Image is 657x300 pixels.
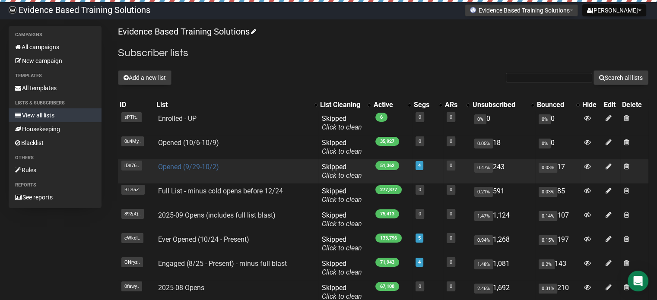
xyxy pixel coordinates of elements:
[450,187,452,193] a: 0
[474,211,493,221] span: 1.47%
[539,187,557,197] span: 0.03%
[535,232,581,256] td: 197
[9,136,102,150] a: Blacklist
[322,196,362,204] a: Click to clean
[158,259,287,268] a: Engaged (8/25 - Present) - minus full blast
[9,40,102,54] a: All campaigns
[9,108,102,122] a: View all lists
[582,4,646,16] button: [PERSON_NAME]
[603,101,618,109] div: Edit
[320,101,363,109] div: List Cleaning
[419,139,421,144] a: 0
[121,112,142,122] span: sPTlt..
[375,258,399,267] span: 71,943
[121,209,144,219] span: 892pQ..
[419,284,421,289] a: 0
[418,235,421,241] a: 5
[419,114,421,120] a: 0
[473,101,527,109] div: Unsubscribed
[322,211,362,228] span: Skipped
[474,259,493,269] span: 1.48%
[445,101,462,109] div: ARs
[322,147,362,155] a: Click to clean
[418,163,421,168] a: 4
[9,71,102,81] li: Templates
[450,139,452,144] a: 0
[118,70,171,85] button: Add a new list
[539,259,555,269] span: 0.2%
[471,232,535,256] td: 1,268
[474,284,493,294] span: 2.46%
[471,208,535,232] td: 1,124
[9,122,102,136] a: Housekeeping
[372,99,412,111] th: Active: No sort applied, activate to apply an ascending sort
[375,161,399,170] span: 51,362
[620,99,648,111] th: Delete: No sort applied, sorting is disabled
[9,190,102,204] a: See reports
[374,101,403,109] div: Active
[450,284,452,289] a: 0
[450,114,452,120] a: 0
[121,281,142,291] span: 0fawy..
[375,209,399,218] span: 75,413
[9,153,102,163] li: Others
[535,111,581,135] td: 0
[470,6,476,13] img: favicons
[322,187,362,204] span: Skipped
[622,101,647,109] div: Delete
[539,114,551,124] span: 0%
[594,70,648,85] button: Search all lists
[450,259,452,265] a: 0
[322,244,362,252] a: Click to clean
[318,99,372,111] th: List Cleaning: No sort applied, activate to apply an ascending sort
[474,114,486,124] span: 0%
[158,139,219,147] a: Opened (10/6-10/9)
[375,234,402,243] span: 133,796
[158,211,276,219] a: 2025-09 Opens (includes full list blast)
[539,211,557,221] span: 0.14%
[158,235,249,243] a: Ever Opened (10/24 - Present)
[539,139,551,148] span: 0%
[628,271,648,291] div: Open Intercom Messenger
[9,81,102,95] a: All templates
[9,98,102,108] li: Lists & subscribers
[535,183,581,208] td: 85
[120,101,153,109] div: ID
[9,6,16,14] img: 6a635aadd5b086599a41eda90e0773ac
[9,180,102,190] li: Reports
[375,282,399,291] span: 67,108
[158,114,197,123] a: Enrolled - UP
[121,185,145,195] span: BTSaZ..
[414,101,435,109] div: Segs
[322,163,362,180] span: Skipped
[158,284,204,292] a: 2025-08 Opens
[375,137,399,146] span: 35,927
[118,45,648,61] h2: Subscriber lists
[121,257,143,267] span: ONryz..
[471,183,535,208] td: 591
[419,211,421,217] a: 0
[322,171,362,180] a: Click to clean
[118,26,255,37] a: Evidence Based Training Solutions
[121,136,144,146] span: 0u4My..
[535,159,581,183] td: 17
[443,99,471,111] th: ARs: No sort applied, activate to apply an ascending sort
[535,256,581,280] td: 143
[375,185,402,194] span: 277,877
[539,284,557,294] span: 0.31%
[121,161,142,171] span: iDn76..
[9,163,102,177] a: Rules
[322,220,362,228] a: Click to clean
[471,135,535,159] td: 18
[155,99,318,111] th: List: No sort applied, activate to apply an ascending sort
[375,113,387,122] span: 6
[474,235,493,245] span: 0.94%
[471,99,535,111] th: Unsubscribed: No sort applied, activate to apply an ascending sort
[118,99,155,111] th: ID: No sort applied, sorting is disabled
[418,259,421,265] a: 4
[158,163,219,171] a: Opened (9/29-10/2)
[535,208,581,232] td: 107
[121,233,143,243] span: eWkdI..
[322,259,362,276] span: Skipped
[537,101,572,109] div: Bounced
